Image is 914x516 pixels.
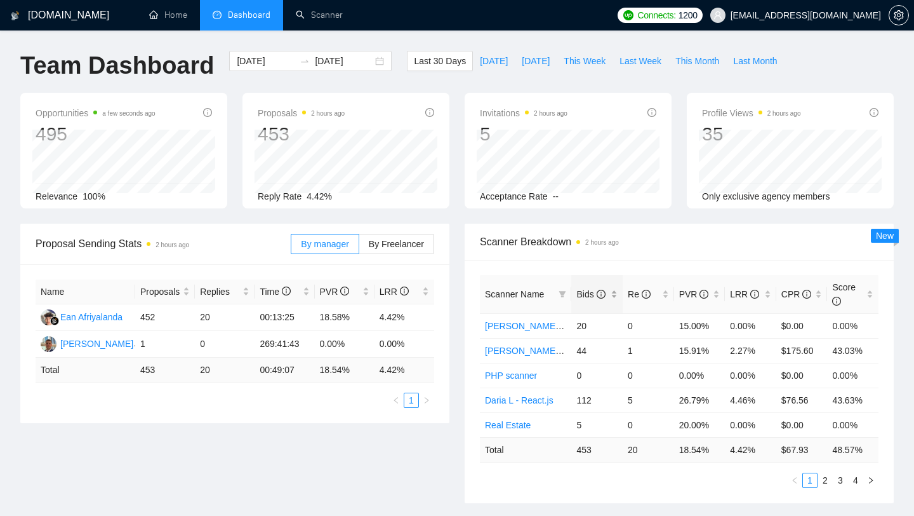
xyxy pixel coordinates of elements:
time: 2 hours ago [585,239,619,246]
button: Last 30 Days [407,51,473,71]
span: Only exclusive agency members [702,191,830,201]
a: [PERSON_NAME] - PHP [485,346,584,356]
td: 20 [623,437,674,462]
span: PVR [679,289,709,299]
span: Profile Views [702,105,801,121]
span: Dashboard [228,10,270,20]
td: 0 [623,412,674,437]
button: [DATE] [515,51,557,71]
td: 18.58% [315,304,374,331]
button: right [863,473,878,488]
li: 1 [404,393,419,408]
a: [PERSON_NAME] - AI [485,321,574,331]
th: Name [36,280,135,304]
li: Previous Page [787,473,802,488]
td: 453 [571,437,623,462]
li: Next Page [863,473,878,488]
span: info-circle [597,290,606,299]
td: 453 [135,358,195,383]
span: By manager [301,239,348,249]
td: 4.42 % [725,437,776,462]
span: left [392,397,400,404]
span: 4.42% [307,191,332,201]
button: Last Month [726,51,784,71]
a: EAEan Afriyalanda [41,311,123,322]
span: LRR [380,287,409,297]
td: 2.27% [725,338,776,363]
span: info-circle [699,290,708,299]
td: 20 [571,313,623,338]
td: Total [36,358,135,383]
td: 20 [195,358,255,383]
input: End date [315,54,373,68]
span: Time [260,287,290,297]
span: Scanner Breakdown [480,234,878,250]
td: 20 [195,304,255,331]
a: 2 [818,473,832,487]
a: setting [889,10,909,20]
a: PHP scanner [485,370,537,381]
span: Acceptance Rate [480,191,548,201]
span: info-circle [832,297,841,306]
span: setting [889,10,908,20]
td: 0 [195,331,255,358]
th: Replies [195,280,255,304]
td: 0.00% [725,363,776,388]
span: left [791,477,798,484]
td: 5 [571,412,623,437]
td: 0.00% [315,331,374,358]
span: info-circle [642,290,651,299]
span: Opportunities [36,105,156,121]
td: 4.46% [725,388,776,412]
span: swap-right [300,56,310,66]
span: Re [628,289,651,299]
td: 1 [135,331,195,358]
td: 48.57 % [827,437,878,462]
td: $0.00 [776,363,828,388]
span: New [876,231,894,241]
li: 2 [818,473,833,488]
span: filter [556,285,569,304]
span: Replies [200,285,240,299]
td: 0 [623,363,674,388]
a: OT[PERSON_NAME] [41,338,133,348]
button: setting [889,5,909,25]
span: Reply Rate [258,191,301,201]
td: 26.79% [674,388,725,412]
li: 3 [833,473,848,488]
span: info-circle [870,108,878,117]
span: Proposals [258,105,345,121]
td: 00:49:07 [255,358,314,383]
div: Ean Afriyalanda [60,310,123,324]
div: 495 [36,122,156,146]
span: to [300,56,310,66]
span: [DATE] [480,54,508,68]
h1: Team Dashboard [20,51,214,81]
span: 100% [83,191,105,201]
button: right [419,393,434,408]
span: Score [832,282,856,306]
div: 5 [480,122,567,146]
time: 2 hours ago [767,110,801,117]
span: Proposal Sending Stats [36,236,291,252]
td: 18.54 % [315,358,374,383]
td: Total [480,437,571,462]
span: info-circle [340,287,349,295]
button: Last Week [613,51,668,71]
span: Last 30 Days [414,54,466,68]
img: gigradar-bm.png [50,316,59,325]
button: [DATE] [473,51,515,71]
span: info-circle [425,108,434,117]
li: Next Page [419,393,434,408]
span: [DATE] [522,54,550,68]
div: 453 [258,122,345,146]
td: 0.00% [725,412,776,437]
td: 0.00% [827,412,878,437]
a: Daria L - React.js [485,395,553,405]
span: info-circle [203,108,212,117]
td: 00:13:25 [255,304,314,331]
td: 0.00% [827,313,878,338]
time: 2 hours ago [311,110,345,117]
td: 0.00% [725,313,776,338]
span: This Week [564,54,606,68]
